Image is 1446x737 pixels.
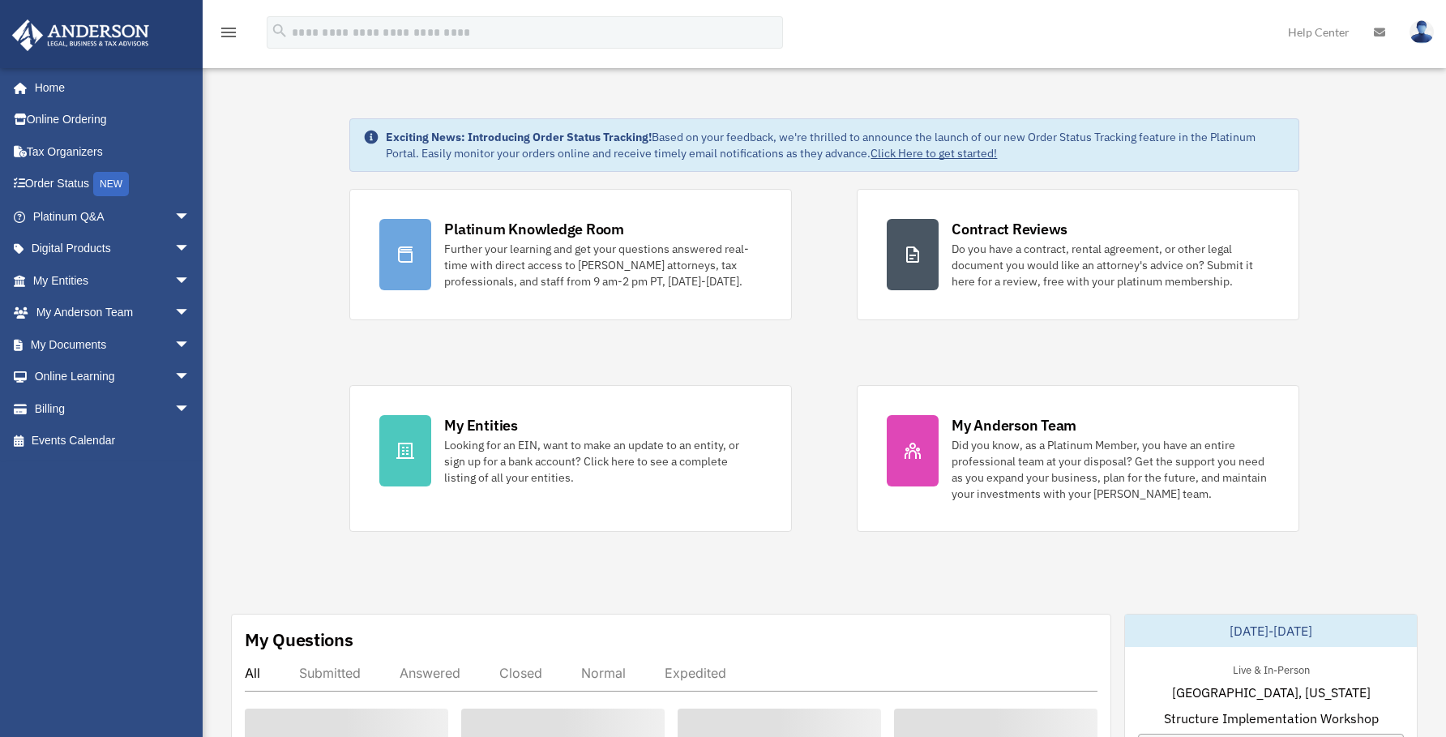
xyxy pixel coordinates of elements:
a: Tax Organizers [11,135,215,168]
i: search [271,22,289,40]
div: My Entities [444,415,517,435]
div: Further your learning and get your questions answered real-time with direct access to [PERSON_NAM... [444,241,762,289]
a: My Anderson Team Did you know, as a Platinum Member, you have an entire professional team at your... [857,385,1299,532]
span: [GEOGRAPHIC_DATA], [US_STATE] [1172,683,1371,702]
a: Digital Productsarrow_drop_down [11,233,215,265]
div: Normal [581,665,626,681]
div: Did you know, as a Platinum Member, you have an entire professional team at your disposal? Get th... [952,437,1269,502]
div: Submitted [299,665,361,681]
a: My Entities Looking for an EIN, want to make an update to an entity, or sign up for a bank accoun... [349,385,792,532]
div: NEW [93,172,129,196]
a: My Documentsarrow_drop_down [11,328,215,361]
div: Answered [400,665,460,681]
div: Based on your feedback, we're thrilled to announce the launch of our new Order Status Tracking fe... [386,129,1285,161]
img: Anderson Advisors Platinum Portal [7,19,154,51]
div: Looking for an EIN, want to make an update to an entity, or sign up for a bank account? Click her... [444,437,762,486]
a: Contract Reviews Do you have a contract, rental agreement, or other legal document you would like... [857,189,1299,320]
span: arrow_drop_down [174,264,207,298]
span: arrow_drop_down [174,392,207,426]
span: Structure Implementation Workshop [1164,709,1379,728]
div: Platinum Knowledge Room [444,219,624,239]
a: Online Ordering [11,104,215,136]
span: arrow_drop_down [174,233,207,266]
a: Order StatusNEW [11,168,215,201]
a: Platinum Q&Aarrow_drop_down [11,200,215,233]
span: arrow_drop_down [174,361,207,394]
div: Live & In-Person [1220,660,1323,677]
a: menu [219,28,238,42]
a: Billingarrow_drop_down [11,392,215,425]
div: Expedited [665,665,726,681]
span: arrow_drop_down [174,297,207,330]
a: Home [11,71,207,104]
strong: Exciting News: Introducing Order Status Tracking! [386,130,652,144]
img: User Pic [1410,20,1434,44]
div: [DATE]-[DATE] [1125,615,1417,647]
a: Events Calendar [11,425,215,457]
a: My Entitiesarrow_drop_down [11,264,215,297]
a: My Anderson Teamarrow_drop_down [11,297,215,329]
span: arrow_drop_down [174,200,207,234]
a: Online Learningarrow_drop_down [11,361,215,393]
i: menu [219,23,238,42]
div: Closed [499,665,542,681]
div: Do you have a contract, rental agreement, or other legal document you would like an attorney's ad... [952,241,1269,289]
div: All [245,665,260,681]
div: My Anderson Team [952,415,1076,435]
a: Platinum Knowledge Room Further your learning and get your questions answered real-time with dire... [349,189,792,320]
div: Contract Reviews [952,219,1067,239]
a: Click Here to get started! [871,146,997,161]
span: arrow_drop_down [174,328,207,362]
div: My Questions [245,628,353,652]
